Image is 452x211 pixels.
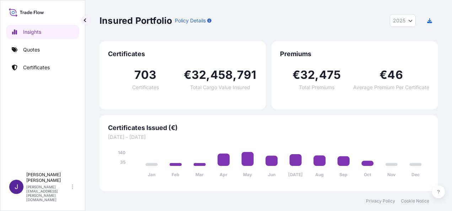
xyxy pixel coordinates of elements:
span: Certificates Issued (€) [108,124,429,132]
span: , [315,69,319,81]
span: 791 [237,69,257,81]
tspan: 140 [118,150,125,155]
p: [PERSON_NAME] [PERSON_NAME] [26,172,70,183]
span: Premiums [280,50,429,58]
span: 32 [192,69,206,81]
p: Quotes [23,46,40,53]
p: Certificates [23,64,50,71]
a: Quotes [6,43,79,57]
tspan: Apr [220,172,227,177]
span: 703 [134,69,157,81]
span: , [206,69,210,81]
span: J [15,183,18,190]
span: Certificates [132,85,159,90]
span: , [233,69,237,81]
tspan: Aug [315,172,324,177]
span: 475 [319,69,341,81]
span: [DATE] - [DATE] [108,134,429,141]
tspan: Sep [339,172,348,177]
p: Insights [23,28,41,36]
tspan: Oct [364,172,371,177]
span: € [184,69,192,81]
span: € [380,69,387,81]
p: [PERSON_NAME][EMAIL_ADDRESS][PERSON_NAME][DOMAIN_NAME] [26,185,70,202]
tspan: Feb [172,172,179,177]
span: 2025 [393,17,405,24]
span: Total Cargo Value Insured [190,85,250,90]
span: Average Premium Per Certificate [353,85,429,90]
a: Cookie Notice [401,198,429,204]
button: Year Selector [390,14,416,27]
p: Policy Details [175,17,206,24]
a: Certificates [6,60,79,75]
span: 458 [210,69,233,81]
span: 46 [387,69,403,81]
tspan: Dec [411,172,420,177]
tspan: May [243,172,252,177]
span: € [292,69,300,81]
tspan: Nov [387,172,396,177]
a: Privacy Policy [366,198,395,204]
tspan: [DATE] [288,172,303,177]
tspan: Jun [268,172,275,177]
span: Total Premiums [299,85,334,90]
tspan: Mar [195,172,204,177]
p: Insured Portfolio [99,15,172,26]
span: 32 [300,69,315,81]
tspan: 35 [120,159,125,165]
a: Insights [6,25,79,39]
tspan: Jan [148,172,155,177]
span: Certificates [108,50,257,58]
